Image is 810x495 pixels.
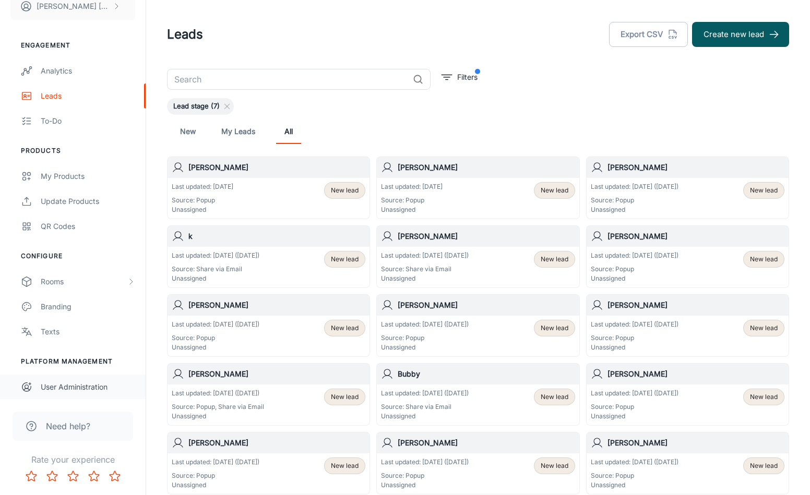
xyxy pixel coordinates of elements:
p: Unassigned [172,480,259,490]
h6: [PERSON_NAME] [188,162,365,173]
p: Last updated: [DATE] ([DATE]) [381,457,469,467]
p: Unassigned [172,205,233,214]
h6: [PERSON_NAME] [398,437,575,449]
p: Source: Popup, Share via Email [172,402,264,412]
h6: [PERSON_NAME] [188,437,365,449]
a: [PERSON_NAME]Last updated: [DATE] ([DATE])Source: Share via EmailUnassignedNew lead [376,225,579,288]
div: Update Products [41,196,135,207]
p: Unassigned [381,480,469,490]
span: New lead [750,392,778,402]
p: Source: Popup [172,196,233,205]
span: Need help? [46,420,90,432]
a: kLast updated: [DATE] ([DATE])Source: Share via EmailUnassignedNew lead [167,225,370,288]
p: Source: Popup [591,471,678,480]
span: New lead [750,186,778,195]
p: Last updated: [DATE] ([DATE]) [591,320,678,329]
p: Last updated: [DATE] ([DATE]) [381,251,469,260]
p: Source: Share via Email [381,264,469,274]
h6: [PERSON_NAME] [188,299,365,311]
span: New lead [331,255,359,264]
span: New lead [331,323,359,333]
p: Source: Popup [381,471,469,480]
h6: [PERSON_NAME] [398,299,575,311]
h6: [PERSON_NAME] [398,231,575,242]
p: Last updated: [DATE] ([DATE]) [591,182,678,191]
p: Last updated: [DATE] ([DATE]) [172,320,259,329]
p: Last updated: [DATE] ([DATE]) [172,457,259,467]
p: Last updated: [DATE] [381,182,443,191]
p: Unassigned [381,274,469,283]
p: Unassigned [591,412,678,421]
a: BubbyLast updated: [DATE] ([DATE])Source: Share via EmailUnassignedNew lead [376,363,579,426]
a: [PERSON_NAME]Last updated: [DATE] ([DATE])Source: PopupUnassignedNew lead [586,156,789,219]
span: New lead [541,323,568,333]
p: Unassigned [172,412,264,421]
p: Last updated: [DATE] ([DATE]) [381,320,469,329]
p: Last updated: [DATE] ([DATE]) [591,251,678,260]
p: Last updated: [DATE] ([DATE]) [591,457,678,467]
span: New lead [541,392,568,402]
p: Unassigned [172,274,259,283]
h6: [PERSON_NAME] [607,231,784,242]
span: New lead [750,323,778,333]
h1: Leads [167,25,203,44]
a: New [175,119,200,144]
button: Rate 5 star [104,466,125,487]
div: Leads [41,90,135,102]
p: Unassigned [591,205,678,214]
button: Rate 1 star [21,466,42,487]
a: [PERSON_NAME]Last updated: [DATE] ([DATE])Source: PopupUnassignedNew lead [167,432,370,494]
h6: [PERSON_NAME] [607,368,784,380]
p: Source: Popup [381,196,443,205]
div: My Products [41,171,135,182]
a: [PERSON_NAME]Last updated: [DATE] ([DATE])Source: PopupUnassignedNew lead [586,225,789,288]
span: New lead [331,461,359,470]
a: [PERSON_NAME]Last updated: [DATE] ([DATE])Source: PopupUnassignedNew lead [586,294,789,357]
span: New lead [541,461,568,470]
button: Rate 4 star [84,466,104,487]
div: Lead stage (7) [167,98,234,115]
div: Rooms [41,276,127,287]
div: User Administration [41,381,135,393]
p: Source: Popup [591,333,678,343]
button: filter [439,69,480,86]
p: Unassigned [381,205,443,214]
h6: [PERSON_NAME] [607,437,784,449]
h6: [PERSON_NAME] [398,162,575,173]
button: Rate 2 star [42,466,63,487]
a: [PERSON_NAME]Last updated: [DATE] ([DATE])Source: PopupUnassignedNew lead [167,294,370,357]
div: Branding [41,301,135,312]
span: New lead [331,392,359,402]
p: Last updated: [DATE] ([DATE]) [172,251,259,260]
div: Texts [41,326,135,337]
span: Lead stage (7) [167,101,226,112]
span: New lead [541,186,568,195]
p: Unassigned [591,480,678,490]
p: Unassigned [591,274,678,283]
span: New lead [750,461,778,470]
p: Last updated: [DATE] [172,182,233,191]
a: My Leads [221,119,255,144]
div: To-do [41,115,135,127]
p: Last updated: [DATE] ([DATE]) [591,389,678,398]
h6: [PERSON_NAME] [607,299,784,311]
p: Last updated: [DATE] ([DATE]) [172,389,264,398]
p: [PERSON_NAME] [PERSON_NAME] [37,1,110,12]
a: [PERSON_NAME]Last updated: [DATE]Source: PopupUnassignedNew lead [167,156,370,219]
div: QR Codes [41,221,135,232]
p: Source: Share via Email [381,402,469,412]
p: Source: Popup [172,333,259,343]
div: Analytics [41,65,135,77]
a: [PERSON_NAME]Last updated: [DATE] ([DATE])Source: PopupUnassignedNew lead [376,294,579,357]
h6: Bubby [398,368,575,380]
p: Unassigned [381,412,469,421]
a: All [276,119,301,144]
a: [PERSON_NAME]Last updated: [DATE]Source: PopupUnassignedNew lead [376,156,579,219]
button: Create new lead [692,22,789,47]
p: Filters [457,71,478,83]
button: Rate 3 star [63,466,84,487]
p: Unassigned [381,343,469,352]
a: [PERSON_NAME]Last updated: [DATE] ([DATE])Source: PopupUnassignedNew lead [586,363,789,426]
p: Source: Popup [591,402,678,412]
p: Unassigned [591,343,678,352]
